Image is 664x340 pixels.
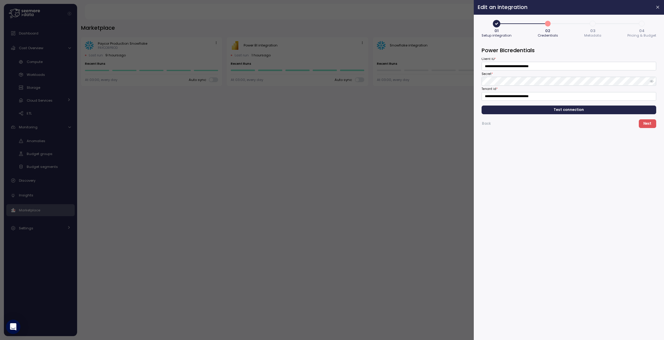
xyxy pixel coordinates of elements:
[637,19,647,29] span: 4
[643,120,651,128] span: Next
[6,320,20,334] div: Open Intercom Messenger
[494,29,499,33] span: 01
[538,34,558,37] span: Credentials
[639,29,644,33] span: 04
[482,106,656,114] button: Test connection
[543,19,553,29] span: 2
[482,119,491,128] button: Back
[627,34,656,37] span: Pricing & Budget
[538,19,558,39] button: 202Credentials
[627,19,656,39] button: 404Pricing & Budget
[639,119,656,128] button: Next
[478,4,650,10] h2: Edit an integration
[588,19,598,29] span: 3
[584,19,601,39] button: 303Metadata
[482,34,512,37] span: Setup integration
[554,106,584,114] span: Test connection
[482,19,512,39] button: 01Setup integration
[482,120,491,128] span: Back
[590,29,595,33] span: 03
[482,46,656,54] h3: Power BI credentials
[584,34,601,37] span: Metadata
[545,29,551,33] span: 02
